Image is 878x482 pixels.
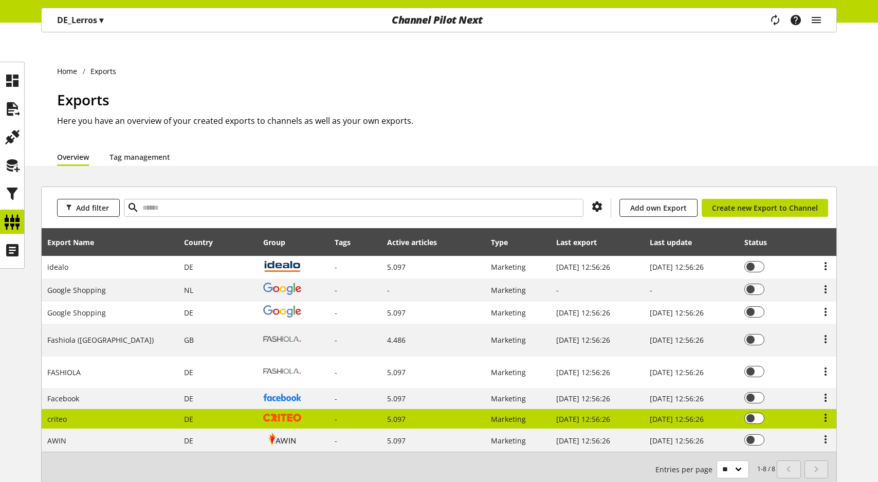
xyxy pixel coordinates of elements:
[47,436,66,446] span: AWIN
[57,90,109,109] span: Exports
[650,436,704,446] span: [DATE] 12:56:26
[335,394,337,403] span: -
[630,202,687,213] span: Add own Export
[387,367,406,377] span: 5.097
[650,394,704,403] span: [DATE] 12:56:26
[556,367,610,377] span: [DATE] 12:56:26
[491,308,526,318] span: Marketing
[184,237,223,248] div: Country
[335,335,337,345] span: -
[263,237,296,248] div: Group
[556,436,610,446] span: [DATE] 12:56:26
[47,237,104,248] div: Export Name
[263,433,301,446] img: awin
[47,262,68,272] span: idealo
[556,308,610,318] span: [DATE] 12:56:26
[491,367,526,377] span: Marketing
[335,436,337,446] span: -
[650,367,704,377] span: [DATE] 12:56:26
[491,237,518,248] div: Type
[47,308,106,318] span: Google Shopping
[47,394,79,403] span: Facebook
[263,305,301,318] img: google
[335,285,337,295] span: -
[184,335,194,345] span: United Kingdom
[263,360,301,382] img: fashiola
[335,237,351,248] div: Tags
[57,66,83,77] a: Home
[184,308,193,318] span: Germany
[556,414,610,424] span: [DATE] 12:56:26
[263,328,301,350] img: fashiola
[556,262,610,272] span: [DATE] 12:56:26
[655,464,717,475] span: Entries per page
[619,199,698,217] a: Add own Export
[263,259,301,272] img: idealo
[650,414,704,424] span: [DATE] 12:56:26
[335,262,337,272] span: -
[650,262,704,272] span: [DATE] 12:56:26
[387,414,406,424] span: 5.097
[57,199,120,217] button: Add filter
[109,152,170,162] a: Tag management
[335,414,337,424] span: -
[387,436,406,446] span: 5.097
[744,237,777,248] div: Status
[47,367,81,377] span: FASHIOLA
[47,414,67,424] span: criteo
[184,285,193,295] span: Netherlands
[184,367,193,377] span: Germany
[491,436,526,446] span: Marketing
[47,335,154,345] span: Fashiola ([GEOGRAPHIC_DATA])
[556,237,607,248] div: Last export
[387,308,406,318] span: 5.097
[491,262,526,272] span: Marketing
[556,335,610,345] span: [DATE] 12:56:26
[263,283,301,295] img: google
[184,414,193,424] span: Germany
[99,14,103,26] span: ▾
[650,308,704,318] span: [DATE] 12:56:26
[387,262,406,272] span: 5.097
[387,394,406,403] span: 5.097
[184,436,193,446] span: Germany
[491,285,526,295] span: Marketing
[57,14,103,26] p: DE_Lerros
[47,285,106,295] span: Google Shopping
[57,115,837,127] h2: Here you have an overview of your created exports to channels as well as your own exports.
[184,262,193,272] span: Germany
[387,237,447,248] div: Active articles
[650,237,702,248] div: Last update
[335,367,337,377] span: -
[491,414,526,424] span: Marketing
[335,308,337,318] span: -
[491,335,526,345] span: Marketing
[702,199,828,217] a: Create new Export to Channel
[184,394,193,403] span: Germany
[387,285,390,295] span: -
[41,8,837,32] nav: main navigation
[655,460,775,478] small: 1-8 / 8
[263,394,301,401] img: facebook
[712,202,818,213] span: Create new Export to Channel
[491,394,526,403] span: Marketing
[57,152,89,162] a: Overview
[76,202,109,213] span: Add filter
[650,335,704,345] span: [DATE] 12:56:26
[263,414,301,421] img: criteo
[556,394,610,403] span: [DATE] 12:56:26
[387,335,406,345] span: 4.486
